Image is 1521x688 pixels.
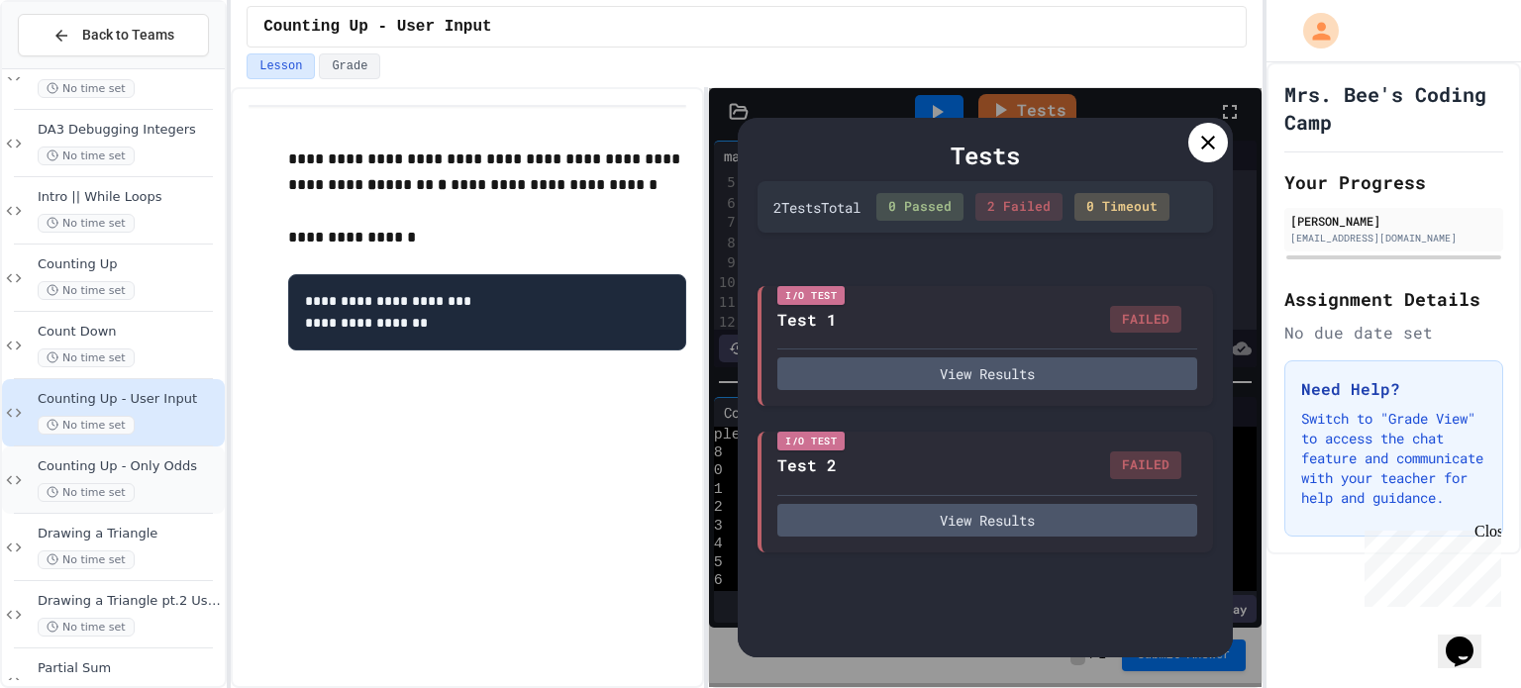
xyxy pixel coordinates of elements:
div: Test 1 [777,308,837,332]
div: My Account [1282,8,1344,53]
span: DA3 Debugging Integers [38,122,221,139]
span: No time set [38,79,135,98]
span: No time set [38,281,135,300]
div: 2 Failed [975,193,1063,221]
div: FAILED [1110,306,1181,334]
span: Back to Teams [82,25,174,46]
span: Partial Sum [38,660,221,677]
div: 0 Passed [876,193,963,221]
div: FAILED [1110,451,1181,479]
button: Back to Teams [18,14,209,56]
div: I/O Test [777,432,845,450]
span: No time set [38,214,135,233]
span: Intro || While Loops [38,189,221,206]
span: No time set [38,147,135,165]
div: Test 2 [777,453,837,477]
h3: Need Help? [1301,377,1486,401]
h2: Your Progress [1284,168,1503,196]
button: Grade [319,53,380,79]
span: Drawing a Triangle [38,526,221,542]
div: [PERSON_NAME] [1290,212,1497,230]
div: [EMAIL_ADDRESS][DOMAIN_NAME] [1290,231,1497,246]
span: No time set [38,618,135,637]
span: No time set [38,550,135,569]
div: I/O Test [777,286,845,305]
div: No due date set [1284,321,1503,344]
div: Tests [758,138,1213,173]
span: Counting Up - User Input [38,391,221,408]
span: Counting Up - User Input [263,15,491,39]
span: No time set [38,483,135,502]
div: 0 Timeout [1074,193,1169,221]
p: Switch to "Grade View" to access the chat feature and communicate with your teacher for help and ... [1301,409,1486,508]
span: No time set [38,348,135,367]
button: View Results [777,357,1197,390]
span: Counting Up - Only Odds [38,458,221,475]
iframe: chat widget [1438,609,1501,668]
iframe: chat widget [1357,523,1501,607]
h2: Assignment Details [1284,285,1503,313]
div: Chat with us now!Close [8,8,137,126]
span: No time set [38,416,135,435]
span: Counting Up [38,256,221,273]
button: View Results [777,504,1197,537]
button: Lesson [247,53,315,79]
h1: Mrs. Bee's Coding Camp [1284,80,1503,136]
span: Drawing a Triangle pt.2 User Input [38,593,221,610]
div: 2 Test s Total [773,197,861,218]
span: Count Down [38,324,221,341]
